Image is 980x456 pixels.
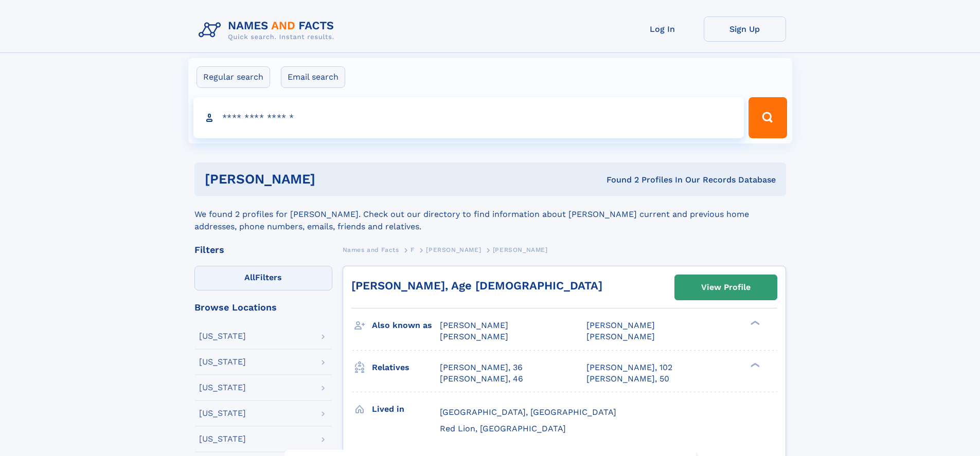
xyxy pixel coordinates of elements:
[372,317,440,334] h3: Also known as
[244,272,255,282] span: All
[586,320,655,330] span: [PERSON_NAME]
[197,66,270,88] label: Regular search
[205,173,461,186] h1: [PERSON_NAME]
[426,246,481,253] span: [PERSON_NAME]
[199,358,246,366] div: [US_STATE]
[586,332,655,341] span: [PERSON_NAME]
[199,384,246,392] div: [US_STATE]
[194,245,332,254] div: Filters
[372,400,440,418] h3: Lived in
[748,361,760,368] div: ❯
[440,407,616,417] span: [GEOGRAPHIC_DATA], [GEOGRAPHIC_DATA]
[426,243,481,256] a: [PERSON_NAME]
[440,373,523,385] a: [PERSON_NAME], 46
[199,332,246,340] div: [US_STATE]
[701,276,751,299] div: View Profile
[440,332,508,341] span: [PERSON_NAME]
[704,16,786,42] a: Sign Up
[461,174,776,186] div: Found 2 Profiles In Our Records Database
[199,435,246,443] div: [US_STATE]
[675,275,777,300] a: View Profile
[749,97,787,138] button: Search Button
[411,243,415,256] a: F
[351,279,602,292] a: [PERSON_NAME], Age [DEMOGRAPHIC_DATA]
[199,409,246,417] div: [US_STATE]
[748,320,760,326] div: ❯
[194,16,343,44] img: Logo Names and Facts
[586,362,672,373] a: [PERSON_NAME], 102
[194,303,332,312] div: Browse Locations
[440,424,566,433] span: Red Lion, [GEOGRAPHIC_DATA]
[411,246,415,253] span: F
[493,246,548,253] span: [PERSON_NAME]
[621,16,704,42] a: Log In
[440,320,508,330] span: [PERSON_NAME]
[372,359,440,376] h3: Relatives
[193,97,744,138] input: search input
[281,66,345,88] label: Email search
[194,266,332,290] label: Filters
[586,373,669,385] a: [PERSON_NAME], 50
[194,196,786,233] div: We found 2 profiles for [PERSON_NAME]. Check out our directory to find information about [PERSON_...
[343,243,399,256] a: Names and Facts
[440,362,523,373] a: [PERSON_NAME], 36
